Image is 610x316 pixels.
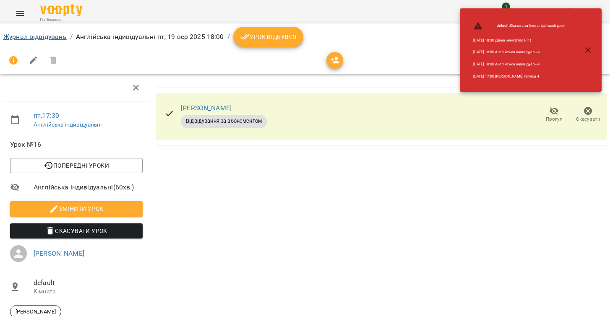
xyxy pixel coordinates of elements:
li: [DATE] 18:30 Діана міні-групка (1) [467,34,572,47]
span: Англійська індивідуальні ( 60 хв. ) [34,182,143,192]
span: 1 [502,3,510,11]
a: [PERSON_NAME] [181,104,232,112]
li: [DATE] 18:00 Англійська індивідуальні [467,46,572,58]
a: Англійська індивідуальні [34,121,102,128]
li: [DATE] 17:00 [PERSON_NAME] групка 4 [467,70,572,83]
span: Скасувати [576,116,600,123]
li: / [70,32,73,42]
button: Урок відбувся [233,27,304,47]
span: Прогул [546,116,563,123]
li: / [227,32,230,42]
p: Англійська індивідуальні пт, 19 вер 2025 18:00 [76,32,224,42]
li: [DATE] 18:00 Англійська індивідуальні [467,58,572,70]
button: Прогул [537,103,571,127]
nav: breadcrumb [3,27,607,47]
span: Відвідування за абонементом [181,117,267,125]
a: пт , 17:30 [34,111,59,119]
button: Menu [10,3,30,23]
span: Урок №16 [10,140,143,150]
a: Журнал відвідувань [3,33,67,41]
span: For Business [40,17,82,23]
span: [PERSON_NAME] [10,308,61,316]
li: default : Кімната зайнята під інший урок [467,18,572,34]
span: Змінити урок [17,204,136,214]
span: Скасувати Урок [17,226,136,236]
button: Попередні уроки [10,158,143,173]
span: default [34,278,143,288]
button: Скасувати Урок [10,223,143,238]
a: [PERSON_NAME] [34,249,84,257]
img: Voopty Logo [40,4,82,16]
span: Урок відбувся [240,32,297,42]
button: Скасувати [571,103,605,127]
span: Попередні уроки [17,161,136,171]
p: Кімната [34,288,143,296]
button: Змінити урок [10,201,143,216]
